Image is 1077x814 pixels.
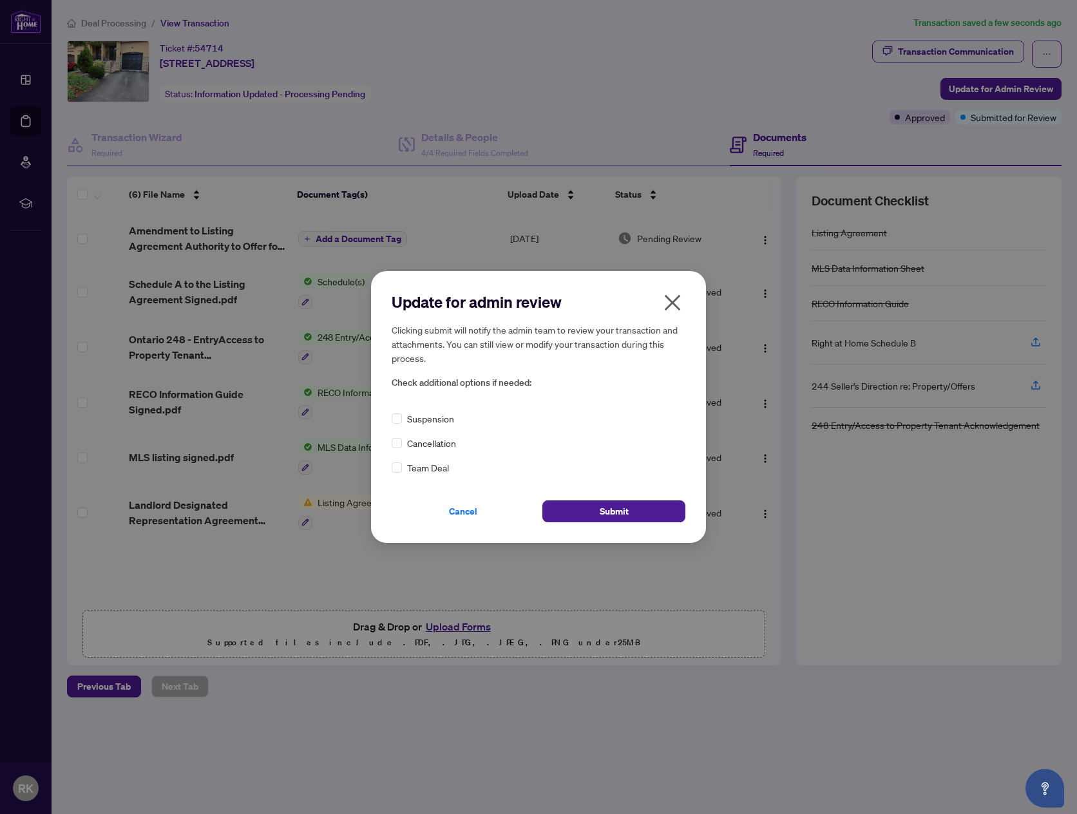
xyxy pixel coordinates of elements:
[392,292,685,312] h2: Update for admin review
[392,323,685,365] h5: Clicking submit will notify the admin team to review your transaction and attachments. You can st...
[542,500,685,522] button: Submit
[662,292,683,313] span: close
[407,412,454,426] span: Suspension
[407,460,449,475] span: Team Deal
[407,436,456,450] span: Cancellation
[600,501,629,522] span: Submit
[449,501,477,522] span: Cancel
[392,500,535,522] button: Cancel
[1025,769,1064,808] button: Open asap
[392,375,685,390] span: Check additional options if needed:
